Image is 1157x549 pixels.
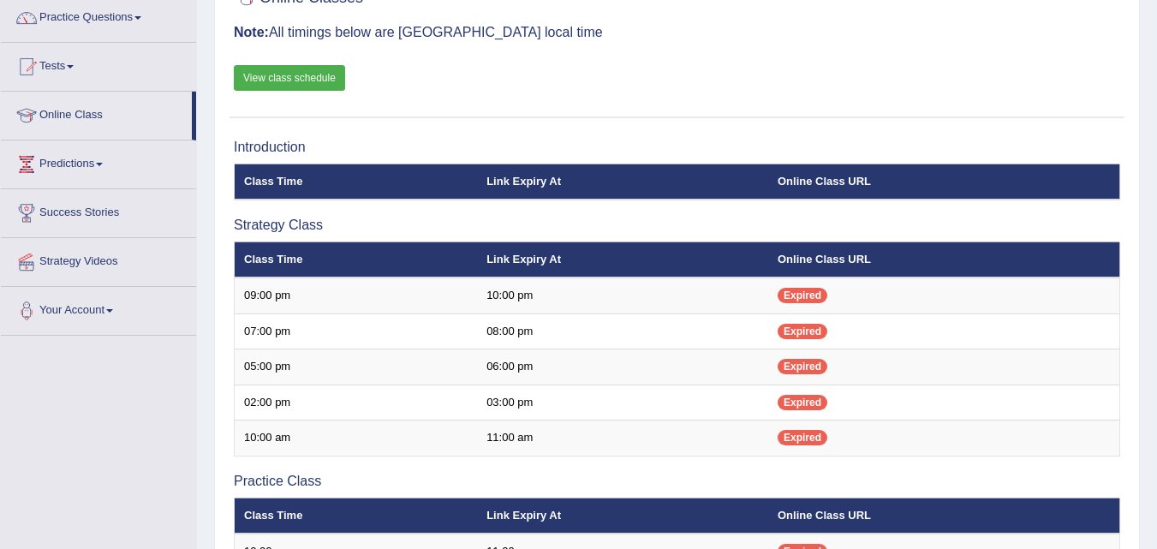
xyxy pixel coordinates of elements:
[235,349,478,385] td: 05:00 pm
[768,242,1120,277] th: Online Class URL
[235,421,478,457] td: 10:00 am
[477,421,768,457] td: 11:00 am
[477,242,768,277] th: Link Expiry At
[477,313,768,349] td: 08:00 pm
[234,218,1120,233] h3: Strategy Class
[235,385,478,421] td: 02:00 pm
[235,242,478,277] th: Class Time
[778,324,827,339] span: Expired
[477,498,768,534] th: Link Expiry At
[768,498,1120,534] th: Online Class URL
[477,164,768,200] th: Link Expiry At
[778,288,827,303] span: Expired
[1,92,192,134] a: Online Class
[235,277,478,313] td: 09:00 pm
[1,189,196,232] a: Success Stories
[778,359,827,374] span: Expired
[234,140,1120,155] h3: Introduction
[778,430,827,445] span: Expired
[477,277,768,313] td: 10:00 pm
[778,395,827,410] span: Expired
[1,140,196,183] a: Predictions
[1,43,196,86] a: Tests
[1,287,196,330] a: Your Account
[477,349,768,385] td: 06:00 pm
[235,313,478,349] td: 07:00 pm
[234,25,269,39] b: Note:
[1,238,196,281] a: Strategy Videos
[235,498,478,534] th: Class Time
[768,164,1120,200] th: Online Class URL
[234,25,1120,40] h3: All timings below are [GEOGRAPHIC_DATA] local time
[235,164,478,200] th: Class Time
[234,474,1120,489] h3: Practice Class
[477,385,768,421] td: 03:00 pm
[234,65,345,91] a: View class schedule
